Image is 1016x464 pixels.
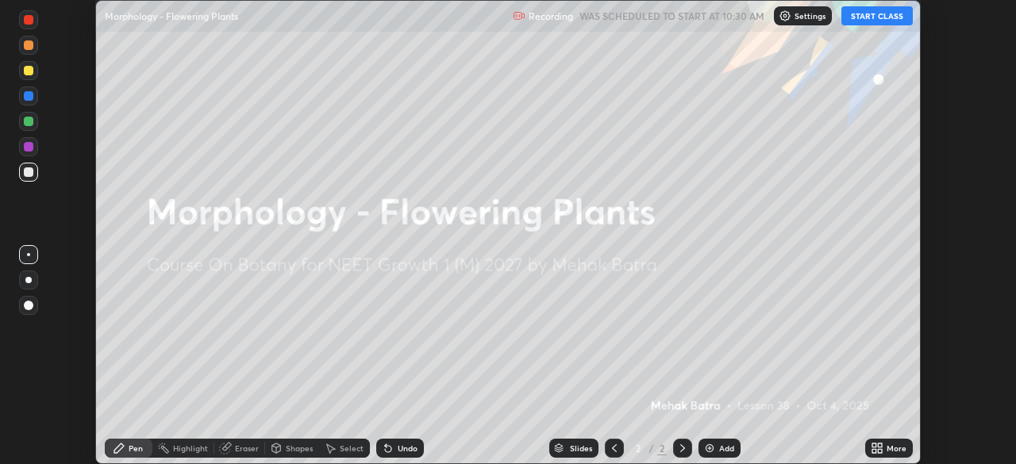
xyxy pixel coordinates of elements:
div: / [649,443,654,453]
div: More [887,444,906,452]
div: Highlight [173,444,208,452]
div: Undo [398,444,418,452]
img: class-settings-icons [779,10,791,22]
div: Shapes [286,444,313,452]
div: Slides [570,444,592,452]
div: 2 [630,443,646,453]
div: Add [719,444,734,452]
img: recording.375f2c34.svg [513,10,525,22]
div: Select [340,444,364,452]
div: 2 [657,441,667,455]
button: START CLASS [841,6,913,25]
img: add-slide-button [703,442,716,454]
h5: WAS SCHEDULED TO START AT 10:30 AM [579,9,764,23]
div: Eraser [235,444,259,452]
p: Morphology - Flowering Plants [105,10,238,22]
div: Pen [129,444,143,452]
p: Settings [795,12,825,20]
p: Recording [529,10,573,22]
